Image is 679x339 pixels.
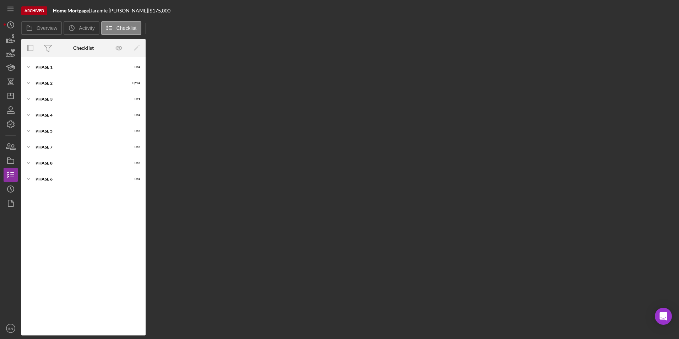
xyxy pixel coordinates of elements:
label: Activity [79,25,94,31]
button: Checklist [101,21,141,35]
div: 0 / 2 [127,161,140,165]
div: 0 / 4 [127,177,140,181]
div: Open Intercom Messenger [655,308,672,325]
div: Phase 2 [36,81,123,85]
div: Phase 5 [36,129,123,133]
div: Jaramie [PERSON_NAME] | [90,8,150,14]
span: $175,000 [150,7,170,14]
div: 0 / 1 [127,97,140,101]
div: 0 / 14 [127,81,140,85]
div: Phase 7 [36,145,123,149]
div: 0 / 4 [127,65,140,69]
div: 0 / 4 [127,113,140,117]
div: Phase 6 [36,177,123,181]
text: EN [8,327,13,330]
div: Phase 3 [36,97,123,101]
div: Phase 8 [36,161,123,165]
div: Checklist [73,45,94,51]
div: Phase 1 [36,65,123,69]
button: Activity [64,21,99,35]
label: Overview [37,25,57,31]
label: Checklist [116,25,137,31]
div: 0 / 2 [127,145,140,149]
div: 0 / 2 [127,129,140,133]
button: EN [4,321,18,335]
button: Overview [21,21,62,35]
div: Archived [21,6,47,15]
div: Phase 4 [36,113,123,117]
b: Home Mortgage [53,7,89,14]
div: | [53,8,90,14]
